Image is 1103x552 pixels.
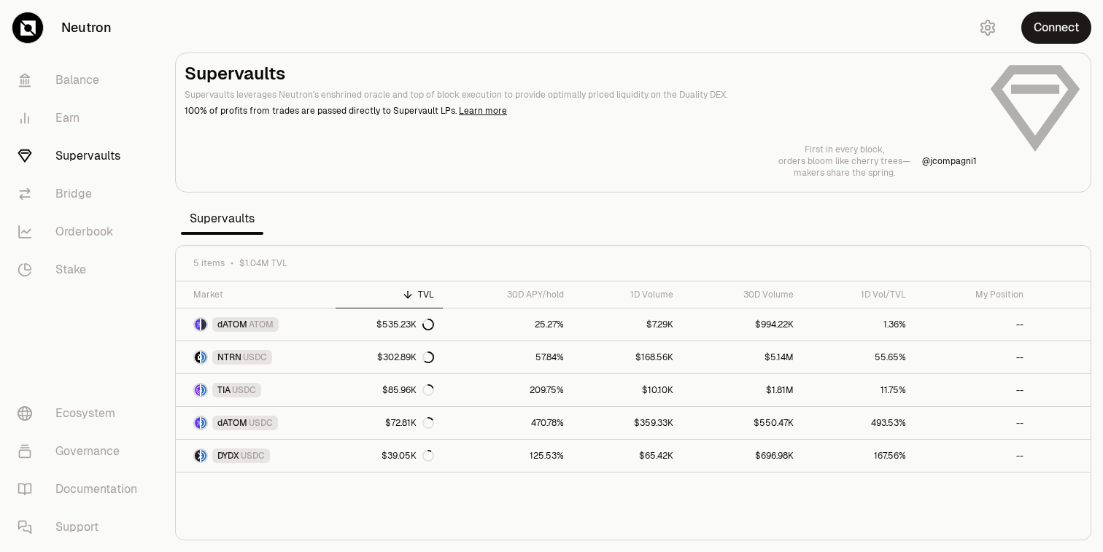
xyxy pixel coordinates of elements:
[6,394,158,432] a: Ecosystem
[573,440,682,472] a: $65.42K
[201,450,206,462] img: USDC Logo
[176,440,336,472] a: DYDX LogoUSDC LogoDYDXUSDC
[778,155,910,167] p: orders bloom like cherry trees—
[377,351,434,363] div: $302.89K
[778,144,910,179] a: First in every block,orders bloom like cherry trees—makers share the spring.
[682,374,802,406] a: $1.81M
[201,319,206,330] img: ATOM Logo
[573,308,682,341] a: $7.29K
[195,450,200,462] img: DYDX Logo
[201,417,206,429] img: USDC Logo
[176,374,336,406] a: TIA LogoUSDC LogoTIAUSDC
[176,341,336,373] a: NTRN LogoUSDC LogoNTRNUSDC
[385,417,434,429] div: $72.81K
[443,341,573,373] a: 57.84%
[573,341,682,373] a: $168.56K
[376,319,434,330] div: $535.23K
[778,144,910,155] p: First in every block,
[6,251,158,289] a: Stake
[691,289,794,300] div: 30D Volume
[6,175,158,213] a: Bridge
[1021,12,1091,44] button: Connect
[193,257,225,269] span: 5 items
[336,341,443,373] a: $302.89K
[811,289,907,300] div: 1D Vol/TVL
[195,319,200,330] img: dATOM Logo
[336,407,443,439] a: $72.81K
[201,351,206,363] img: USDC Logo
[193,289,327,300] div: Market
[802,374,916,406] a: 11.75%
[336,308,443,341] a: $535.23K
[443,308,573,341] a: 25.27%
[802,440,916,472] a: 167.56%
[217,384,231,396] span: TIA
[239,257,287,269] span: $1.04M TVL
[243,351,267,363] span: USDC
[336,440,443,472] a: $39.05K
[452,289,564,300] div: 30D APY/hold
[682,407,802,439] a: $550.47K
[217,351,241,363] span: NTRN
[6,61,158,99] a: Balance
[217,417,247,429] span: dATOM
[6,470,158,508] a: Documentation
[682,308,802,341] a: $994.22K
[201,384,206,396] img: USDC Logo
[778,167,910,179] p: makers share the spring.
[443,440,573,472] a: 125.53%
[573,374,682,406] a: $10.10K
[802,341,916,373] a: 55.65%
[6,99,158,137] a: Earn
[459,105,507,117] a: Learn more
[802,308,916,341] a: 1.36%
[922,155,977,167] a: @jcompagni1
[6,508,158,546] a: Support
[581,289,673,300] div: 1D Volume
[6,137,158,175] a: Supervaults
[924,289,1023,300] div: My Position
[915,308,1032,341] a: --
[443,407,573,439] a: 470.78%
[802,407,916,439] a: 493.53%
[6,213,158,251] a: Orderbook
[915,341,1032,373] a: --
[185,62,977,85] h2: Supervaults
[232,384,256,396] span: USDC
[682,341,802,373] a: $5.14M
[185,88,977,101] p: Supervaults leverages Neutron's enshrined oracle and top of block execution to provide optimally ...
[195,384,200,396] img: TIA Logo
[336,374,443,406] a: $85.96K
[344,289,434,300] div: TVL
[241,450,265,462] span: USDC
[249,417,273,429] span: USDC
[915,440,1032,472] a: --
[181,204,263,233] span: Supervaults
[185,104,977,117] p: 100% of profits from trades are passed directly to Supervault LPs.
[217,319,247,330] span: dATOM
[195,417,200,429] img: dATOM Logo
[176,407,336,439] a: dATOM LogoUSDC LogodATOMUSDC
[195,351,200,363] img: NTRN Logo
[922,155,977,167] p: @ jcompagni1
[915,374,1032,406] a: --
[217,450,239,462] span: DYDX
[6,432,158,470] a: Governance
[249,319,274,330] span: ATOM
[915,407,1032,439] a: --
[382,384,434,396] div: $85.96K
[176,308,336,341] a: dATOM LogoATOM LogodATOMATOM
[382,450,434,462] div: $39.05K
[573,407,682,439] a: $359.33K
[682,440,802,472] a: $696.98K
[443,374,573,406] a: 209.75%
